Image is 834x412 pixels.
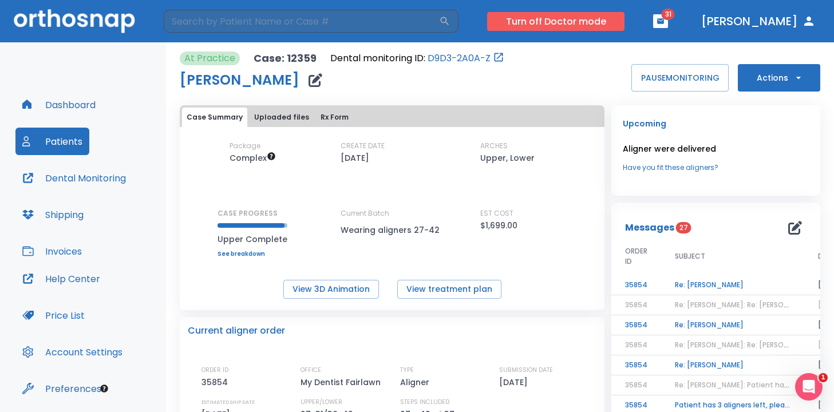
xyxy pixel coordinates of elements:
[625,221,674,235] p: Messages
[184,51,235,65] p: At Practice
[330,51,425,65] p: Dental monitoring ID:
[499,365,553,375] p: SUBMISSION DATE
[795,373,823,401] iframe: Intercom live chat
[201,365,228,375] p: ORDER ID
[397,280,501,299] button: View treatment plan
[341,151,369,165] p: [DATE]
[611,355,661,375] td: 35854
[330,51,504,65] div: Open patient in dental monitoring portal
[15,201,90,228] button: Shipping
[697,11,820,31] button: [PERSON_NAME]
[400,365,414,375] p: TYPE
[316,108,353,127] button: Rx Form
[631,64,729,92] button: PAUSEMONITORING
[341,208,444,219] p: Current Batch
[341,141,385,151] p: CREATE DATE
[182,108,247,127] button: Case Summary
[738,64,820,92] button: Actions
[662,9,675,20] span: 31
[254,51,317,65] p: Case: 12359
[676,222,691,233] span: 27
[250,108,314,127] button: Uploaded files
[15,237,89,265] button: Invoices
[15,164,133,192] button: Dental Monitoring
[301,375,385,389] p: My Dentist Fairlawn
[625,340,647,350] span: 35854
[201,397,255,407] p: ESTIMATED SHIP DATE
[15,91,102,118] button: Dashboard
[661,355,804,375] td: Re: [PERSON_NAME]
[283,280,379,299] button: View 3D Animation
[623,117,809,130] p: Upcoming
[428,51,491,65] a: D9D3-2A0A-Z
[188,324,285,338] p: Current aligner order
[218,251,287,257] a: See breakdown
[230,141,260,151] p: Package
[611,315,661,335] td: 35854
[499,375,532,389] p: [DATE]
[623,142,809,156] p: Aligner were delivered
[625,300,647,310] span: 35854
[14,9,135,33] img: Orthosnap
[400,397,449,407] p: STEPS INCLUDED
[341,223,444,237] p: Wearing aligners 27-42
[15,375,108,402] button: Preferences
[675,251,705,262] span: SUBJECT
[164,10,439,33] input: Search by Patient Name or Case #
[400,375,433,389] p: Aligner
[623,163,809,173] a: Have you fit these aligners?
[201,375,232,389] p: 35854
[180,73,299,87] h1: [PERSON_NAME]
[99,383,109,394] div: Tooltip anchor
[611,275,661,295] td: 35854
[661,275,804,295] td: Re: [PERSON_NAME]
[487,12,624,31] button: Turn off Doctor mode
[301,365,321,375] p: OFFICE
[218,232,287,246] p: Upper Complete
[15,338,129,366] button: Account Settings
[15,128,89,155] button: Patients
[661,315,804,335] td: Re: [PERSON_NAME]
[480,219,517,232] p: $1,699.00
[15,265,107,292] button: Help Center
[301,397,342,407] p: UPPER/LOWER
[480,208,513,219] p: EST COST
[625,246,647,267] span: ORDER ID
[625,380,647,390] span: 35854
[480,141,508,151] p: ARCHES
[182,108,602,127] div: tabs
[819,373,828,382] span: 1
[480,151,535,165] p: Upper, Lower
[230,152,276,164] span: Up to 50 Steps (100 aligners)
[218,208,287,219] p: CASE PROGRESS
[15,302,92,329] button: Price List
